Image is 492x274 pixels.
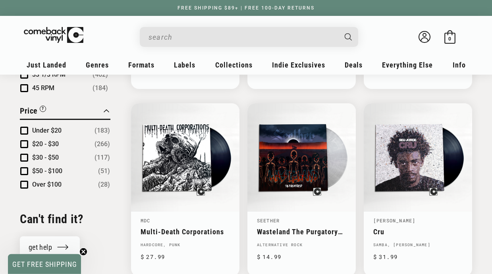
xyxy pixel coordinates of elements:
span: Number of products: (117) [95,153,110,162]
span: GET FREE SHIPPING [12,260,77,268]
span: Info [453,61,466,69]
a: Multi-Death Corporations [141,228,230,236]
span: $30 - $50 [32,154,59,161]
span: Everything Else [382,61,433,69]
a: [PERSON_NAME] [373,217,416,224]
span: Genres [86,61,109,69]
span: $50 - $100 [32,167,62,175]
span: Number of products: (183) [95,126,110,135]
button: Close teaser [79,248,87,256]
span: Collections [215,61,253,69]
span: Formats [128,61,154,69]
div: Search [140,27,358,47]
a: Wasteland The Purgatory EP [257,228,346,236]
span: 0 [448,36,451,42]
button: Filter by Price [20,105,46,119]
span: Number of products: (266) [95,139,110,149]
span: Number of products: (28) [98,180,110,189]
span: Price [20,106,38,116]
span: Just Landed [27,61,66,69]
div: GET FREE SHIPPINGClose teaser [8,254,81,274]
span: 33 1/3 RPM [32,71,66,78]
a: Cru [373,228,463,236]
span: Deals [345,61,363,69]
span: 45 RPM [32,84,54,92]
span: Indie Exclusives [272,61,325,69]
a: FREE SHIPPING $89+ | FREE 100-DAY RETURNS [170,5,322,11]
span: Under $20 [32,127,62,134]
span: Number of products: (184) [93,83,108,93]
a: Seether [257,217,280,224]
span: Labels [174,61,195,69]
input: When autocomplete results are available use up and down arrows to review and enter to select [149,29,337,45]
span: Number of products: (51) [98,166,110,176]
span: Over $100 [32,181,62,188]
a: MDC [141,217,150,224]
span: $20 - $30 [32,140,59,148]
h2: Can't find it? [20,211,110,227]
a: get help [20,236,80,258]
button: Search [338,27,359,47]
